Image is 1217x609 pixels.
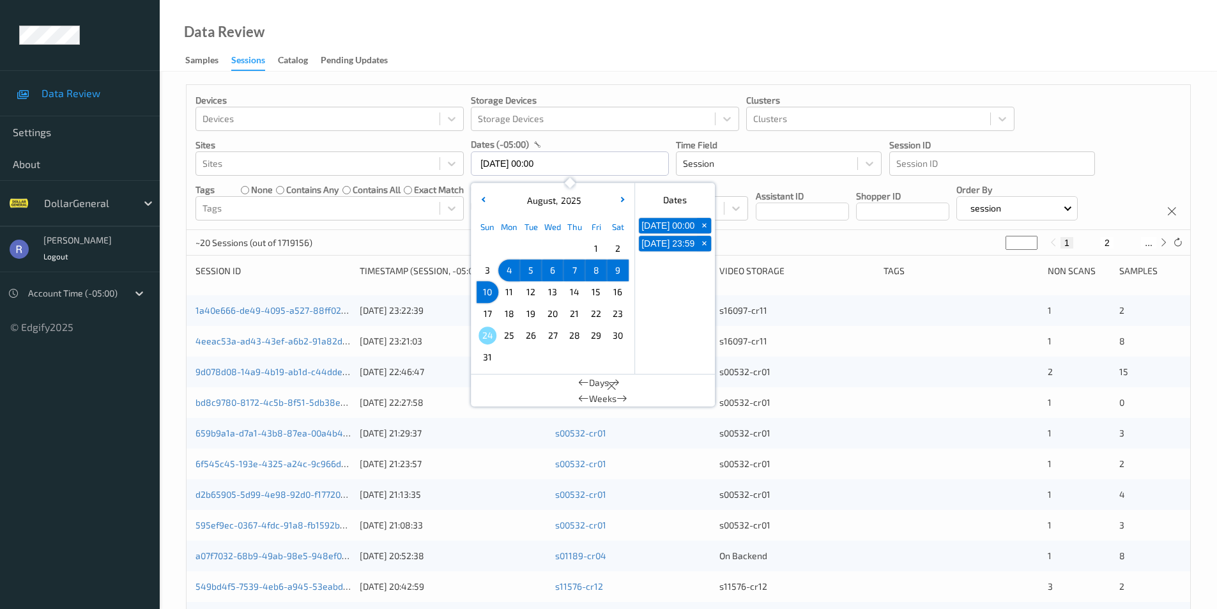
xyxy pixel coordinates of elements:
[607,325,629,346] div: Choose Saturday August 30 of 2025
[555,428,606,438] a: s00532-cr01
[231,52,278,71] a: Sessions
[195,94,464,107] p: Devices
[360,519,546,532] div: [DATE] 21:08:33
[565,305,583,323] span: 21
[563,325,585,346] div: Choose Thursday August 28 of 2025
[1048,581,1053,592] span: 3
[360,488,546,501] div: [DATE] 21:13:35
[520,303,542,325] div: Choose Tuesday August 19 of 2025
[587,327,605,344] span: 29
[360,458,546,470] div: [DATE] 21:23:57
[522,305,540,323] span: 19
[477,303,498,325] div: Choose Sunday August 17 of 2025
[360,366,546,378] div: [DATE] 22:46:47
[565,283,583,301] span: 14
[321,52,401,70] a: Pending Updates
[1119,581,1124,592] span: 2
[1048,397,1052,408] span: 1
[1119,335,1125,346] span: 8
[563,259,585,281] div: Choose Thursday August 07 of 2025
[555,520,606,530] a: s00532-cr01
[609,261,627,279] span: 9
[520,238,542,259] div: Choose Tuesday July 29 of 2025
[609,327,627,344] span: 30
[471,138,529,151] p: dates (-05:00)
[231,54,265,71] div: Sessions
[542,303,563,325] div: Choose Wednesday August 20 of 2025
[607,216,629,238] div: Sat
[676,139,882,151] p: Time Field
[607,238,629,259] div: Choose Saturday August 02 of 2025
[719,335,875,348] div: s16097-cr11
[353,183,401,196] label: contains all
[471,94,739,107] p: Storage Devices
[360,304,546,317] div: [DATE] 23:22:39
[195,335,373,346] a: 4eeac53a-ad43-43ef-a6b2-91a82db2467a
[522,283,540,301] span: 12
[746,94,1014,107] p: Clusters
[477,259,498,281] div: Choose Sunday August 03 of 2025
[477,238,498,259] div: Choose Sunday July 27 of 2025
[478,305,496,323] span: 17
[565,261,583,279] span: 7
[1119,520,1124,530] span: 3
[585,259,607,281] div: Choose Friday August 08 of 2025
[607,259,629,281] div: Choose Saturday August 09 of 2025
[587,283,605,301] span: 15
[1048,428,1052,438] span: 1
[195,397,371,408] a: bd8c9780-8172-4c5b-8f51-5db38e0a124e
[1048,366,1053,377] span: 2
[635,188,715,212] div: Dates
[500,305,518,323] span: 18
[587,240,605,258] span: 1
[565,327,583,344] span: 28
[278,52,321,70] a: Catalog
[498,259,520,281] div: Choose Monday August 04 of 2025
[477,325,498,346] div: Choose Sunday August 24 of 2025
[1048,458,1052,469] span: 1
[195,550,372,561] a: a07f7032-68b9-49ab-98e5-948ef0d13388
[542,216,563,238] div: Wed
[520,325,542,346] div: Choose Tuesday August 26 of 2025
[966,202,1006,215] p: session
[1119,550,1125,561] span: 8
[563,238,585,259] div: Choose Thursday July 31 of 2025
[195,139,464,151] p: Sites
[195,305,372,316] a: 1a40e666-de49-4095-a527-88ff0220668c
[195,183,215,196] p: Tags
[360,335,546,348] div: [DATE] 23:21:03
[524,195,556,206] span: August
[1048,520,1052,530] span: 1
[585,303,607,325] div: Choose Friday August 22 of 2025
[478,327,496,344] span: 24
[585,346,607,368] div: Choose Friday September 05 of 2025
[185,52,231,70] a: Samples
[195,520,365,530] a: 595ef9ec-0367-4fdc-91a8-fb1592b25e81
[522,261,540,279] span: 5
[278,54,308,70] div: Catalog
[1119,366,1128,377] span: 15
[360,580,546,593] div: [DATE] 20:42:59
[520,259,542,281] div: Choose Tuesday August 05 of 2025
[321,54,388,70] div: Pending Updates
[1119,489,1125,500] span: 4
[956,183,1078,196] p: Order By
[563,303,585,325] div: Choose Thursday August 21 of 2025
[498,346,520,368] div: Choose Monday September 01 of 2025
[585,281,607,303] div: Choose Friday August 15 of 2025
[195,366,372,377] a: 9d078d08-14a9-4b19-ab1d-c44dde50f388
[251,183,273,196] label: none
[719,396,875,409] div: s00532-cr01
[585,238,607,259] div: Choose Friday August 01 of 2025
[195,236,312,249] p: ~20 Sessions (out of 1719156)
[719,580,875,593] div: s11576-cr12
[542,259,563,281] div: Choose Wednesday August 06 of 2025
[587,261,605,279] span: 8
[1119,458,1124,469] span: 2
[1048,489,1052,500] span: 1
[498,325,520,346] div: Choose Monday August 25 of 2025
[184,26,264,38] div: Data Review
[719,550,875,562] div: On Backend
[524,194,581,207] div: ,
[563,216,585,238] div: Thu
